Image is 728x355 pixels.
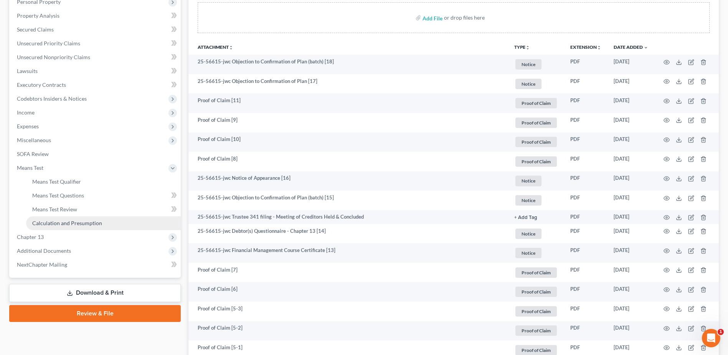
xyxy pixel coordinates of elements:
[17,137,51,143] span: Miscellaneous
[564,133,607,152] td: PDF
[514,215,537,220] button: + Add Tag
[514,194,558,207] a: Notice
[515,98,557,108] span: Proof of Claim
[607,224,654,244] td: [DATE]
[17,12,59,19] span: Property Analysis
[9,305,181,322] a: Review & File
[17,123,39,129] span: Expenses
[17,68,38,74] span: Lawsuits
[644,45,648,50] i: expand_more
[11,78,181,92] a: Executory Contracts
[188,321,508,341] td: Proof of Claim [5-2]
[188,224,508,244] td: 25-56615-jwc Debtor(s) Questionnaire - Chapter 13 [14]
[614,44,648,50] a: Date Added expand_more
[564,321,607,341] td: PDF
[564,224,607,244] td: PDF
[515,59,541,70] span: Notice
[607,171,654,191] td: [DATE]
[17,95,87,102] span: Codebtors Insiders & Notices
[26,189,181,202] a: Means Test Questions
[515,248,541,258] span: Notice
[718,329,724,335] span: 1
[607,210,654,224] td: [DATE]
[26,216,181,230] a: Calculation and Presumption
[514,227,558,240] a: Notice
[607,321,654,341] td: [DATE]
[515,306,557,317] span: Proof of Claim
[514,213,558,221] a: + Add Tag
[11,9,181,23] a: Property Analysis
[32,178,81,185] span: Means Test Qualifier
[607,55,654,74] td: [DATE]
[229,45,233,50] i: unfold_more
[188,191,508,210] td: 25-56615-jwc Objection to Confirmation of Plan (batch) [15]
[607,243,654,263] td: [DATE]
[564,171,607,191] td: PDF
[514,266,558,279] a: Proof of Claim
[564,93,607,113] td: PDF
[515,325,557,336] span: Proof of Claim
[607,282,654,302] td: [DATE]
[188,302,508,321] td: Proof of Claim [5-3]
[525,45,530,50] i: unfold_more
[515,195,541,206] span: Notice
[515,287,557,297] span: Proof of Claim
[17,81,66,88] span: Executory Contracts
[11,50,181,64] a: Unsecured Nonpriority Claims
[607,113,654,133] td: [DATE]
[11,23,181,36] a: Secured Claims
[514,136,558,148] a: Proof of Claim
[514,174,558,187] a: Notice
[564,191,607,210] td: PDF
[515,156,557,167] span: Proof of Claim
[514,45,530,50] button: TYPEunfold_more
[17,151,49,157] span: SOFA Review
[26,175,181,189] a: Means Test Qualifier
[514,305,558,318] a: Proof of Claim
[188,243,508,263] td: 25-56615-jwc Financial Management Course Certificate [13]
[11,258,181,272] a: NextChapter Mailing
[11,64,181,78] a: Lawsuits
[17,109,35,116] span: Income
[564,263,607,282] td: PDF
[17,234,44,240] span: Chapter 13
[188,282,508,302] td: Proof of Claim [6]
[26,202,181,216] a: Means Test Review
[514,155,558,168] a: Proof of Claim
[188,210,508,224] td: 25-56615-jwc Trustee 341 filing - Meeting of Creditors Held & Concluded
[188,74,508,94] td: 25-56615-jwc Objection to Confirmation of Plan [17]
[188,263,508,282] td: Proof of Claim [7]
[9,284,181,302] a: Download & Print
[198,44,233,50] a: Attachmentunfold_more
[514,324,558,337] a: Proof of Claim
[514,58,558,71] a: Notice
[515,118,557,128] span: Proof of Claim
[607,302,654,321] td: [DATE]
[514,78,558,90] a: Notice
[607,74,654,94] td: [DATE]
[515,176,541,186] span: Notice
[17,40,80,46] span: Unsecured Priority Claims
[564,74,607,94] td: PDF
[515,137,557,147] span: Proof of Claim
[607,263,654,282] td: [DATE]
[514,97,558,109] a: Proof of Claim
[564,55,607,74] td: PDF
[515,79,541,89] span: Notice
[514,247,558,259] a: Notice
[17,54,90,60] span: Unsecured Nonpriority Claims
[188,55,508,74] td: 25-56615-jwc Objection to Confirmation of Plan (batch) [18]
[188,113,508,133] td: Proof of Claim [9]
[564,152,607,171] td: PDF
[564,210,607,224] td: PDF
[32,220,102,226] span: Calculation and Presumption
[564,243,607,263] td: PDF
[17,247,71,254] span: Additional Documents
[11,36,181,50] a: Unsecured Priority Claims
[564,282,607,302] td: PDF
[515,229,541,239] span: Notice
[702,329,720,347] iframe: Intercom live chat
[514,285,558,298] a: Proof of Claim
[11,147,181,161] a: SOFA Review
[188,171,508,191] td: 25-56615-jwc Notice of Appearance [16]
